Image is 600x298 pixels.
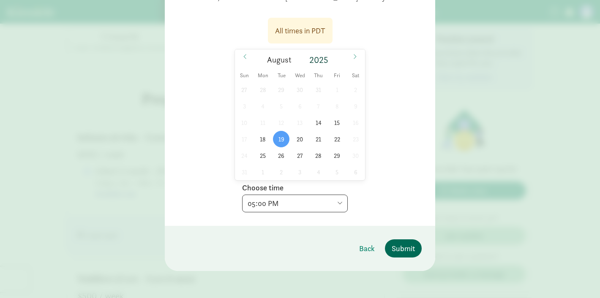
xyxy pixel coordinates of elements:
[329,114,345,131] span: August 15, 2025
[309,73,328,79] span: Thu
[328,73,346,79] span: Fri
[255,164,271,180] span: September 1, 2025
[385,239,422,257] button: Submit
[273,131,289,147] span: August 19, 2025
[255,147,271,164] span: August 25, 2025
[310,114,327,131] span: August 14, 2025
[329,147,345,164] span: August 29, 2025
[392,243,415,254] span: Submit
[254,73,272,79] span: Mon
[275,25,325,36] div: All times in PDT
[310,131,327,147] span: August 21, 2025
[272,73,291,79] span: Tue
[255,131,271,147] span: August 18, 2025
[242,183,284,193] label: Choose time
[352,239,382,257] button: Back
[291,73,309,79] span: Wed
[292,131,308,147] span: August 20, 2025
[267,56,292,64] span: August
[359,243,375,254] span: Back
[329,131,345,147] span: August 22, 2025
[310,147,327,164] span: August 28, 2025
[292,147,308,164] span: August 27, 2025
[346,73,365,79] span: Sat
[273,147,289,164] span: August 26, 2025
[235,73,254,79] span: Sun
